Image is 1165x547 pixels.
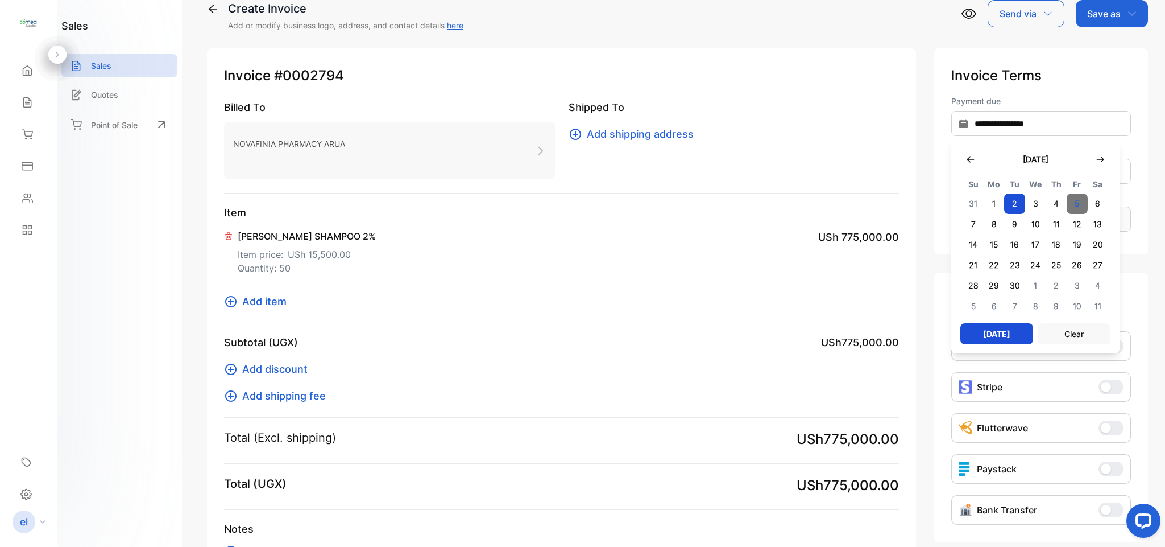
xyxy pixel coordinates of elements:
[224,205,899,220] p: Item
[960,323,1033,344] button: [DATE]
[1025,296,1046,316] span: 8
[984,214,1005,235] span: 8
[963,214,984,235] span: 7
[951,65,1131,86] p: Invoice Terms
[1046,275,1067,296] span: 2
[242,294,287,309] span: Add item
[818,229,899,245] span: USh 775,000.00
[1025,214,1046,235] span: 10
[1038,323,1110,344] button: Clear
[1088,194,1109,214] span: 6
[233,135,345,152] p: NOVAFINIA PHARMACY ARUA
[1067,255,1088,275] span: 26
[224,361,314,377] button: Add discount
[1088,214,1109,235] span: 13
[1025,194,1046,214] span: 3
[977,503,1037,517] p: Bank Transfer
[959,503,972,517] img: Icon
[1067,214,1088,235] span: 12
[587,126,694,142] span: Add shipping address
[447,20,463,30] a: here
[242,361,308,377] span: Add discount
[963,296,984,316] span: 5
[1087,7,1121,20] p: Save as
[1117,499,1165,547] iframe: LiveChat chat widget
[1088,296,1109,316] span: 11
[1025,275,1046,296] span: 1
[1004,194,1025,214] span: 2
[20,515,28,529] p: el
[20,15,37,32] img: logo
[1004,255,1025,275] span: 23
[963,275,984,296] span: 28
[984,296,1005,316] span: 6
[238,261,376,275] p: Quantity: 50
[1046,178,1067,191] span: Th
[274,65,344,86] span: #0002794
[977,421,1028,435] p: Flutterwave
[1067,235,1088,255] span: 19
[1088,255,1109,275] span: 27
[91,119,138,131] p: Point of Sale
[1067,296,1088,316] span: 10
[1004,296,1025,316] span: 7
[1088,178,1109,191] span: Sa
[569,126,700,142] button: Add shipping address
[228,19,463,31] p: Add or modify business logo, address, and contact details
[1046,214,1067,235] span: 11
[1046,255,1067,275] span: 25
[977,380,1002,394] p: Stripe
[977,462,1017,476] p: Paystack
[61,112,177,137] a: Point of Sale
[984,235,1005,255] span: 15
[963,178,984,191] span: Su
[963,235,984,255] span: 14
[1067,178,1088,191] span: Fr
[959,462,972,476] img: icon
[821,335,899,350] span: USh775,000.00
[951,95,1131,107] label: Payment due
[963,194,984,214] span: 31
[91,89,118,101] p: Quotes
[959,421,972,435] img: Icon
[1046,296,1067,316] span: 9
[288,248,351,261] span: USh 15,500.00
[1025,255,1046,275] span: 24
[61,83,177,106] a: Quotes
[224,521,899,537] p: Notes
[224,335,298,350] p: Subtotal (UGX)
[238,243,376,261] p: Item price:
[984,255,1005,275] span: 22
[797,475,899,496] span: USh775,000.00
[238,229,376,243] p: [PERSON_NAME] SHAMPOO 2%
[984,194,1005,214] span: 1
[959,380,972,394] img: icon
[1025,235,1046,255] span: 17
[1088,275,1109,296] span: 4
[91,60,111,72] p: Sales
[1004,275,1025,296] span: 30
[1046,194,1067,214] span: 4
[1000,7,1037,20] p: Send via
[984,178,1005,191] span: Mo
[224,429,336,446] p: Total (Excl. shipping)
[797,429,899,450] span: USh775,000.00
[1004,235,1025,255] span: 16
[61,18,88,34] h1: sales
[1067,194,1088,214] span: 5
[224,65,899,86] p: Invoice
[1046,235,1067,255] span: 18
[569,100,899,115] p: Shipped To
[224,294,293,309] button: Add item
[1004,214,1025,235] span: 9
[242,388,326,404] span: Add shipping fee
[963,255,984,275] span: 21
[224,388,333,404] button: Add shipping fee
[1004,178,1025,191] span: Tu
[224,100,555,115] p: Billed To
[224,475,287,492] p: Total (UGX)
[1025,178,1046,191] span: We
[1088,235,1109,255] span: 20
[61,54,177,77] a: Sales
[984,275,1005,296] span: 29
